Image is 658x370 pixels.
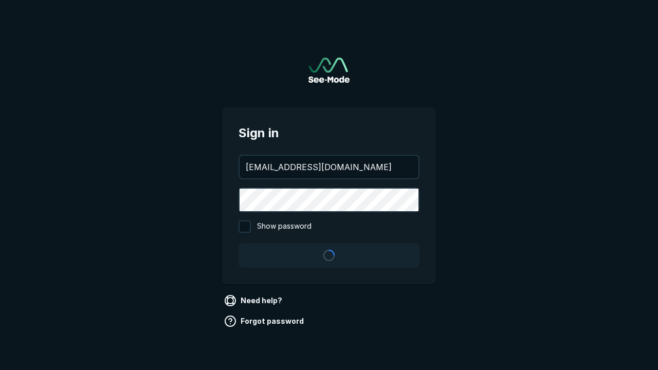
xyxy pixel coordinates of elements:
a: Need help? [222,292,286,309]
input: your@email.com [240,156,418,178]
span: Sign in [239,124,419,142]
a: Forgot password [222,313,308,329]
img: See-Mode Logo [308,58,350,83]
span: Show password [257,220,312,233]
a: Go to sign in [308,58,350,83]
